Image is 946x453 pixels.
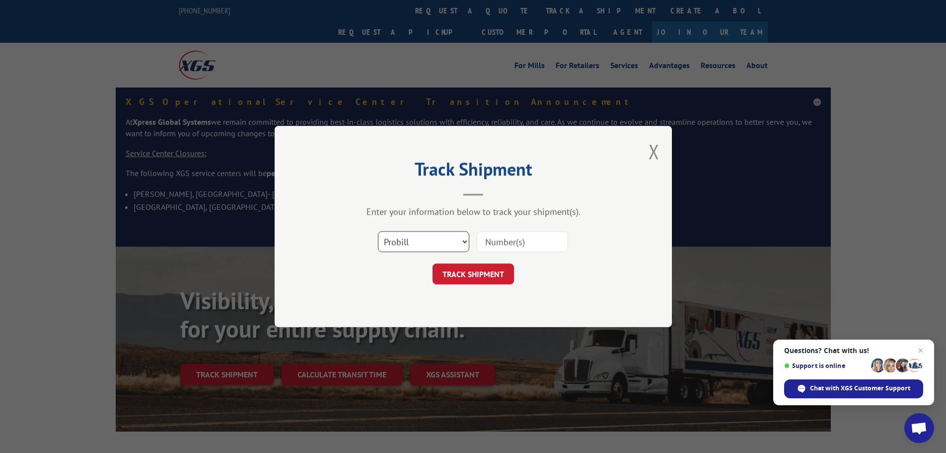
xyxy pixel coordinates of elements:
[904,413,934,443] a: Open chat
[433,264,514,284] button: TRACK SHIPMENT
[784,362,868,369] span: Support is online
[324,162,622,181] h2: Track Shipment
[810,384,910,393] span: Chat with XGS Customer Support
[649,138,659,165] button: Close modal
[784,347,923,355] span: Questions? Chat with us!
[784,379,923,398] span: Chat with XGS Customer Support
[324,206,622,217] div: Enter your information below to track your shipment(s).
[477,231,568,252] input: Number(s)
